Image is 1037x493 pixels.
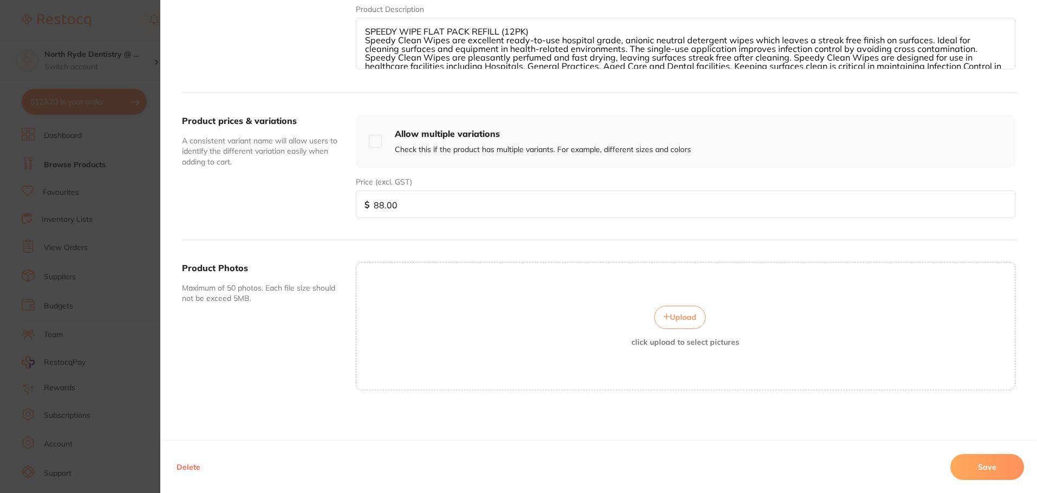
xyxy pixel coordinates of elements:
[670,312,696,322] span: Upload
[395,128,691,140] h4: Allow multiple variations
[950,454,1024,480] button: Save
[182,262,248,273] label: Product Photos
[173,454,204,480] button: Delete
[182,283,347,304] p: Maximum of 50 photos. Each file size should not be exceed 5MB.
[654,306,706,328] button: Upload
[182,115,297,126] label: Product prices & variations
[182,136,347,168] p: A consistent variant name will allow users to identify the different variation easily when adding...
[631,338,739,346] p: click upload to select pictures
[395,144,691,155] p: Check this if the product has multiple variants. For example, different sizes and colors
[356,178,412,186] label: Price (excl. GST)
[356,5,424,14] label: Product Description
[364,200,370,209] span: $
[356,18,1015,69] textarea: SPEEDY WIPE FLAT PACK REFILL (12PK) Speedy Clean Wipes are excellent ready-to-use hospital grade,...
